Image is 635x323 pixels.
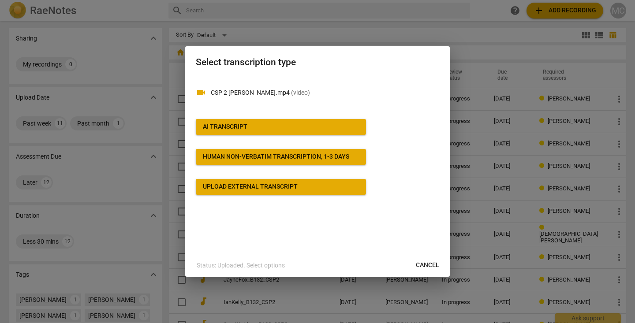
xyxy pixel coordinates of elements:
button: AI Transcript [196,119,366,135]
span: Cancel [416,261,439,270]
button: Cancel [409,257,446,273]
div: Upload external transcript [203,182,298,191]
div: Human non-verbatim transcription, 1-3 days [203,152,349,161]
button: Human non-verbatim transcription, 1-3 days [196,149,366,165]
div: AI Transcript [203,123,247,131]
span: videocam [196,87,206,98]
button: Upload external transcript [196,179,366,195]
p: Status: Uploaded. Select options [197,261,285,270]
h2: Select transcription type [196,57,439,68]
span: ( video ) [291,89,310,96]
p: CSP 2 Magdalena Castro.mp4(video) [211,88,439,97]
